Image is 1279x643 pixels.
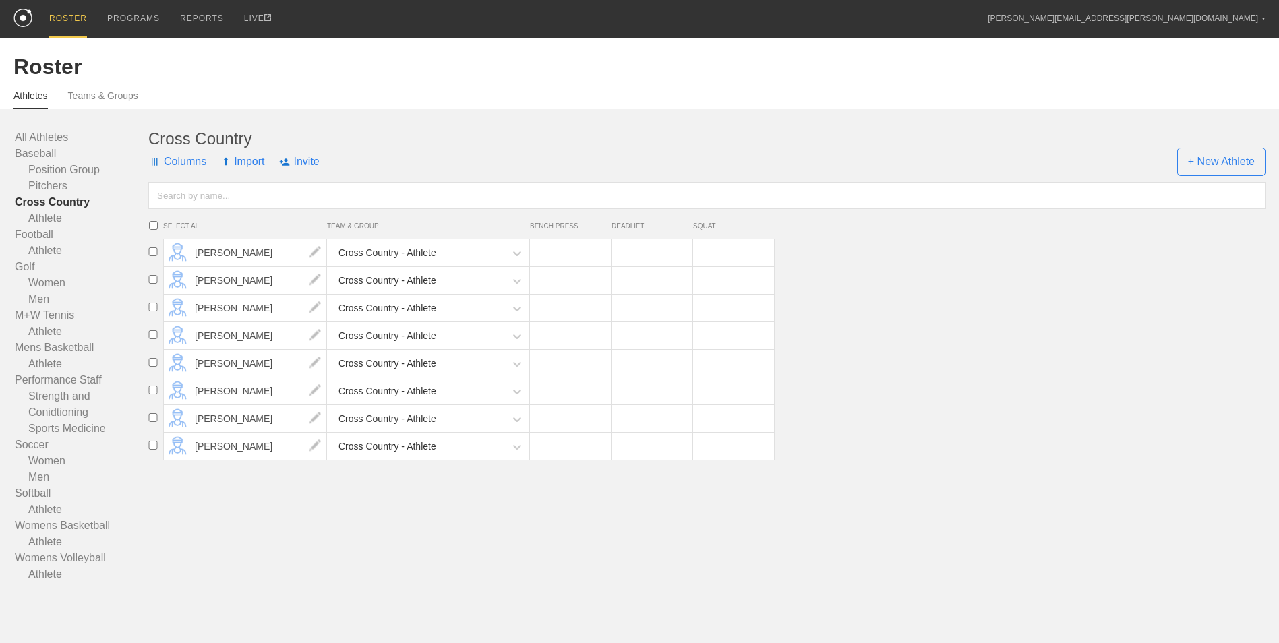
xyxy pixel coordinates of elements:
span: Import [221,142,264,182]
a: Baseball [15,146,148,162]
a: Women [15,453,148,469]
a: [PERSON_NAME] [191,330,327,341]
a: Athlete [15,534,148,550]
a: Athlete [15,210,148,226]
a: Womens Basketball [15,518,148,534]
a: Teams & Groups [68,90,138,108]
div: Cross Country - Athlete [338,324,436,348]
a: Cross Country [15,194,148,210]
a: [PERSON_NAME] [191,412,327,424]
span: + New Athlete [1177,148,1266,176]
img: edit.png [301,295,328,321]
a: Mens Basketball [15,340,148,356]
img: edit.png [301,405,328,432]
span: [PERSON_NAME] [191,239,327,266]
a: Soccer [15,437,148,453]
a: Performance Staff [15,372,148,388]
div: Cross Country - Athlete [338,406,436,431]
span: TEAM & GROUP [327,222,530,230]
a: [PERSON_NAME] [191,357,327,369]
a: Athlete [15,243,148,259]
div: Cross Country - Athlete [338,379,436,404]
span: [PERSON_NAME] [191,267,327,294]
a: [PERSON_NAME] [191,247,327,258]
span: Columns [148,142,206,182]
a: Athlete [15,566,148,582]
a: Women [15,275,148,291]
a: Athlete [15,501,148,518]
a: Football [15,226,148,243]
iframe: Chat Widget [1212,578,1279,643]
span: SELECT ALL [163,222,327,230]
div: Cross Country - Athlete [338,268,436,293]
div: Cross Country - Athlete [338,351,436,376]
a: Softball [15,485,148,501]
div: Cross Country [148,129,1266,148]
img: edit.png [301,267,328,294]
img: edit.png [301,377,328,404]
img: edit.png [301,322,328,349]
input: Search by name... [148,182,1266,209]
div: Cross Country - Athlete [338,434,436,459]
span: [PERSON_NAME] [191,405,327,432]
a: Sports Medicine [15,421,148,437]
a: M+W Tennis [15,307,148,324]
a: [PERSON_NAME] [191,440,327,452]
div: ▼ [1261,15,1266,23]
a: Womens Volleyball [15,550,148,566]
span: [PERSON_NAME] [191,322,327,349]
a: Men [15,469,148,485]
div: Roster [13,55,1266,80]
a: [PERSON_NAME] [191,302,327,313]
a: All Athletes [15,129,148,146]
img: edit.png [301,433,328,460]
img: logo [13,9,32,27]
a: [PERSON_NAME] [191,274,327,286]
span: [PERSON_NAME] [191,295,327,321]
span: BENCH PRESS [530,222,605,230]
a: Men [15,291,148,307]
span: [PERSON_NAME] [191,350,327,377]
span: [PERSON_NAME] [191,433,327,460]
a: Pitchers [15,178,148,194]
a: Golf [15,259,148,275]
a: [PERSON_NAME] [191,385,327,396]
div: Cross Country - Athlete [338,296,436,321]
a: Athletes [13,90,48,109]
span: Invite [279,142,319,182]
a: Position Group [15,162,148,178]
span: DEADLIFT [612,222,686,230]
span: SQUAT [693,222,768,230]
img: edit.png [301,239,328,266]
a: Strength and Conidtioning [15,388,148,421]
a: Athlete [15,356,148,372]
a: Athlete [15,324,148,340]
img: edit.png [301,350,328,377]
span: [PERSON_NAME] [191,377,327,404]
div: Cross Country - Athlete [338,241,436,266]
